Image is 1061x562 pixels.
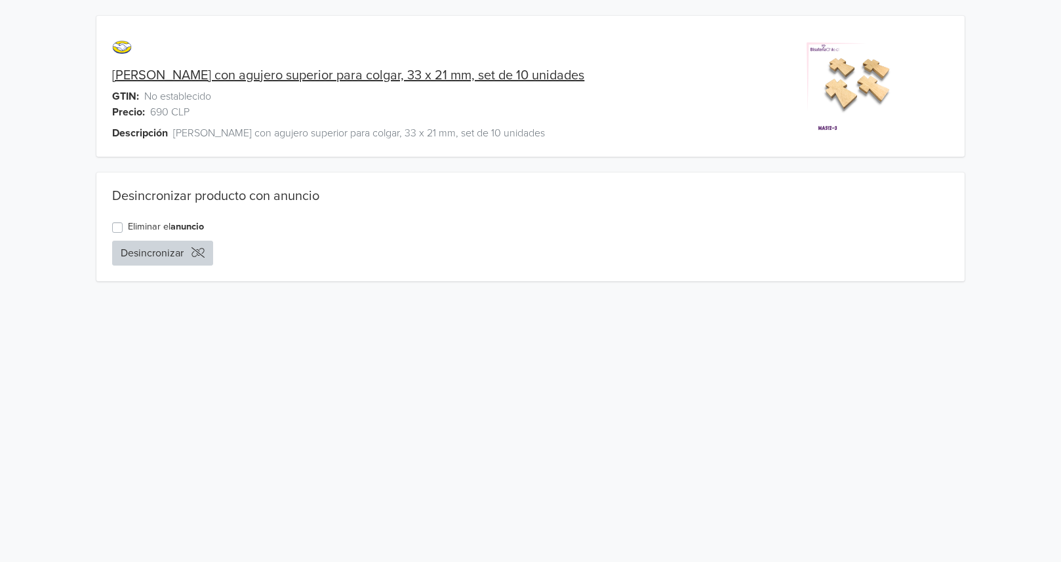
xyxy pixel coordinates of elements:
span: [PERSON_NAME] con agujero superior para colgar, 33 x 21 mm, set de 10 unidades [173,125,545,141]
span: Descripción [112,125,168,141]
div: Desincronizar producto con anuncio [112,188,948,204]
span: No establecido [144,89,211,104]
button: Desincronizar [112,241,213,266]
img: product_image [807,42,906,141]
a: [PERSON_NAME] con agujero superior para colgar, 33 x 21 mm, set de 10 unidades [112,68,584,83]
a: anuncio [170,221,204,232]
span: GTIN: [112,89,139,104]
span: Precio: [112,104,145,120]
span: 690 CLP [150,104,190,120]
label: Eliminar el [128,220,204,234]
